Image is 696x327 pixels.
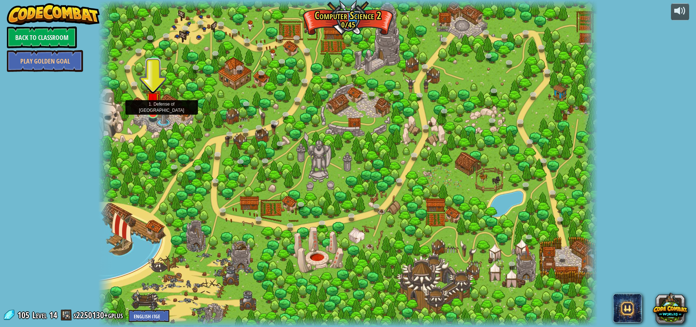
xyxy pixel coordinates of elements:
a: Play Golden Goal [7,50,83,72]
a: Back to Classroom [7,26,77,48]
span: 14 [49,309,57,321]
span: Level [32,309,47,321]
img: level-banner-unstarted.png [146,84,159,114]
button: Adjust volume [671,3,689,20]
img: CodeCombat - Learn how to code by playing a game [7,3,100,25]
a: s2250130+gplus [74,309,125,321]
span: 105 [17,309,32,321]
